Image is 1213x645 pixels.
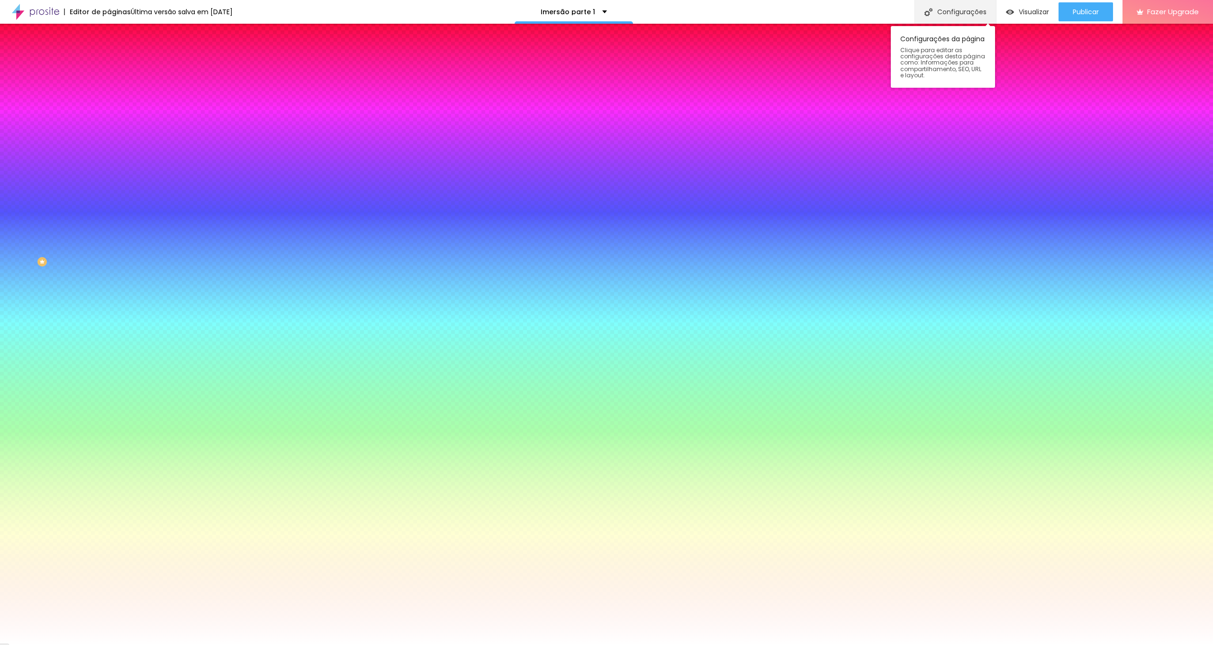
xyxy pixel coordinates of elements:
img: Icone [924,8,932,16]
img: view-1.svg [1006,8,1014,16]
span: Fazer Upgrade [1147,8,1199,16]
div: Última versão salva em [DATE] [131,9,233,15]
button: Publicar [1059,2,1113,21]
div: Editor de páginas [64,9,131,15]
span: Visualizar [1019,8,1049,16]
span: Publicar [1073,8,1099,16]
span: Clique para editar as configurações desta página como: Informações para compartilhamento, SEO, UR... [900,47,986,78]
p: Imersão parte 1 [541,9,595,15]
button: Visualizar [996,2,1059,21]
div: Configurações da página [891,26,995,88]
